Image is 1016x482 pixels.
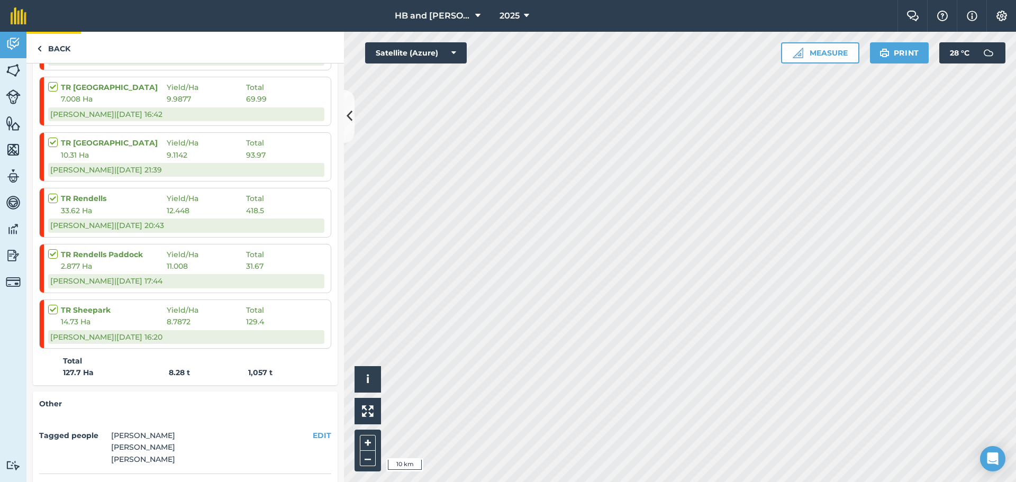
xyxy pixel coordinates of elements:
[936,11,949,21] img: A question mark icon
[360,435,376,451] button: +
[167,249,246,260] span: Yield / Ha
[246,249,264,260] span: Total
[61,316,167,328] span: 14.73 Ha
[61,260,167,272] span: 2.877 Ha
[906,11,919,21] img: Two speech bubbles overlapping with the left bubble in the forefront
[246,93,267,105] span: 69.99
[6,62,21,78] img: svg+xml;base64,PHN2ZyB4bWxucz0iaHR0cDovL3d3dy53My5vcmcvMjAwMC9zdmciIHdpZHRoPSI1NiIgaGVpZ2h0PSI2MC...
[313,430,331,441] button: EDIT
[111,441,175,453] li: [PERSON_NAME]
[39,430,107,441] h4: Tagged people
[111,453,175,465] li: [PERSON_NAME]
[950,42,969,63] span: 28 ° C
[63,367,169,378] strong: 127.7 Ha
[360,451,376,466] button: –
[6,460,21,470] img: svg+xml;base64,PD94bWwgdmVyc2lvbj0iMS4wIiBlbmNvZGluZz0idXRmLTgiPz4KPCEtLSBHZW5lcmF0b3I6IEFkb2JlIE...
[781,42,859,63] button: Measure
[61,249,167,260] strong: TR Rendells Paddock
[246,260,264,272] span: 31.67
[61,81,167,93] strong: TR [GEOGRAPHIC_DATA]
[39,398,331,410] h4: Other
[355,366,381,393] button: i
[61,149,167,161] span: 10.31 Ha
[879,47,890,59] img: svg+xml;base64,PHN2ZyB4bWxucz0iaHR0cDovL3d3dy53My5vcmcvMjAwMC9zdmciIHdpZHRoPSIxOSIgaGVpZ2h0PSIyNC...
[167,93,246,105] span: 9.9877
[6,36,21,52] img: svg+xml;base64,PD94bWwgdmVyc2lvbj0iMS4wIiBlbmNvZGluZz0idXRmLTgiPz4KPCEtLSBHZW5lcmF0b3I6IEFkb2JlIE...
[167,193,246,204] span: Yield / Ha
[26,32,81,63] a: Back
[61,304,167,316] strong: TR Sheepark
[61,93,167,105] span: 7.008 Ha
[6,142,21,158] img: svg+xml;base64,PHN2ZyB4bWxucz0iaHR0cDovL3d3dy53My5vcmcvMjAwMC9zdmciIHdpZHRoPSI1NiIgaGVpZ2h0PSI2MC...
[167,149,246,161] span: 9.1142
[246,316,264,328] span: 129.4
[61,193,167,204] strong: TR Rendells
[169,367,248,378] strong: 8.28 t
[980,446,1005,471] div: Open Intercom Messenger
[167,260,246,272] span: 11.008
[48,219,324,232] div: [PERSON_NAME] | [DATE] 20:43
[63,355,82,367] strong: Total
[61,137,167,149] strong: TR [GEOGRAPHIC_DATA]
[6,275,21,289] img: svg+xml;base64,PD94bWwgdmVyc2lvbj0iMS4wIiBlbmNvZGluZz0idXRmLTgiPz4KPCEtLSBHZW5lcmF0b3I6IEFkb2JlIE...
[48,107,324,121] div: [PERSON_NAME] | [DATE] 16:42
[6,115,21,131] img: svg+xml;base64,PHN2ZyB4bWxucz0iaHR0cDovL3d3dy53My5vcmcvMjAwMC9zdmciIHdpZHRoPSI1NiIgaGVpZ2h0PSI2MC...
[939,42,1005,63] button: 28 °C
[48,330,324,344] div: [PERSON_NAME] | [DATE] 16:20
[111,430,175,441] li: [PERSON_NAME]
[500,10,520,22] span: 2025
[246,304,264,316] span: Total
[6,195,21,211] img: svg+xml;base64,PD94bWwgdmVyc2lvbj0iMS4wIiBlbmNvZGluZz0idXRmLTgiPz4KPCEtLSBHZW5lcmF0b3I6IEFkb2JlIE...
[246,149,266,161] span: 93.97
[61,205,167,216] span: 33.62 Ha
[11,7,26,24] img: fieldmargin Logo
[6,221,21,237] img: svg+xml;base64,PD94bWwgdmVyc2lvbj0iMS4wIiBlbmNvZGluZz0idXRmLTgiPz4KPCEtLSBHZW5lcmF0b3I6IEFkb2JlIE...
[167,316,246,328] span: 8.7872
[248,368,273,377] strong: 1,057 t
[48,274,324,288] div: [PERSON_NAME] | [DATE] 17:44
[366,372,369,386] span: i
[246,193,264,204] span: Total
[6,89,21,104] img: svg+xml;base64,PD94bWwgdmVyc2lvbj0iMS4wIiBlbmNvZGluZz0idXRmLTgiPz4KPCEtLSBHZW5lcmF0b3I6IEFkb2JlIE...
[395,10,471,22] span: HB and [PERSON_NAME]
[6,248,21,263] img: svg+xml;base64,PD94bWwgdmVyc2lvbj0iMS4wIiBlbmNvZGluZz0idXRmLTgiPz4KPCEtLSBHZW5lcmF0b3I6IEFkb2JlIE...
[793,48,803,58] img: Ruler icon
[6,168,21,184] img: svg+xml;base64,PD94bWwgdmVyc2lvbj0iMS4wIiBlbmNvZGluZz0idXRmLTgiPz4KPCEtLSBHZW5lcmF0b3I6IEFkb2JlIE...
[365,42,467,63] button: Satellite (Azure)
[978,42,999,63] img: svg+xml;base64,PD94bWwgdmVyc2lvbj0iMS4wIiBlbmNvZGluZz0idXRmLTgiPz4KPCEtLSBHZW5lcmF0b3I6IEFkb2JlIE...
[870,42,929,63] button: Print
[967,10,977,22] img: svg+xml;base64,PHN2ZyB4bWxucz0iaHR0cDovL3d3dy53My5vcmcvMjAwMC9zdmciIHdpZHRoPSIxNyIgaGVpZ2h0PSIxNy...
[167,205,246,216] span: 12.448
[246,81,264,93] span: Total
[362,405,374,417] img: Four arrows, one pointing top left, one top right, one bottom right and the last bottom left
[37,42,42,55] img: svg+xml;base64,PHN2ZyB4bWxucz0iaHR0cDovL3d3dy53My5vcmcvMjAwMC9zdmciIHdpZHRoPSI5IiBoZWlnaHQ9IjI0Ii...
[246,137,264,149] span: Total
[246,205,264,216] span: 418.5
[167,137,246,149] span: Yield / Ha
[167,81,246,93] span: Yield / Ha
[48,163,324,177] div: [PERSON_NAME] | [DATE] 21:39
[995,11,1008,21] img: A cog icon
[167,304,246,316] span: Yield / Ha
